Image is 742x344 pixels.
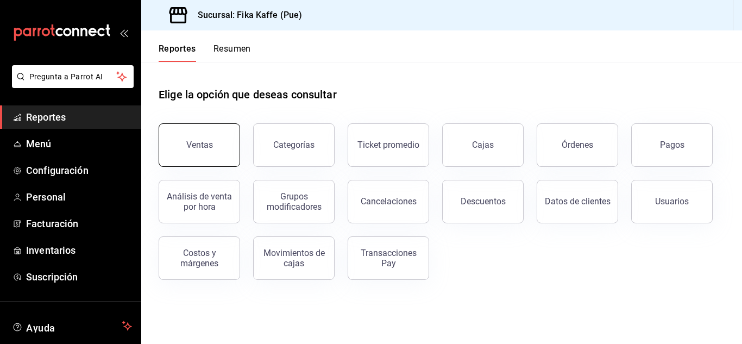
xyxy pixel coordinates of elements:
[29,71,117,83] span: Pregunta a Parrot AI
[159,180,240,223] button: Análisis de venta por hora
[461,196,506,207] div: Descuentos
[159,43,251,62] div: navigation tabs
[348,180,429,223] button: Cancelaciones
[166,248,233,268] div: Costos y márgenes
[361,196,417,207] div: Cancelaciones
[253,123,335,167] button: Categorías
[213,43,251,62] button: Resumen
[660,140,684,150] div: Pagos
[442,180,524,223] button: Descuentos
[442,123,524,167] button: Cajas
[189,9,302,22] h3: Sucursal: Fika Kaffe (Pue)
[537,180,618,223] button: Datos de clientes
[260,191,328,212] div: Grupos modificadores
[655,196,689,207] div: Usuarios
[26,136,132,151] span: Menú
[631,123,713,167] button: Pagos
[186,140,213,150] div: Ventas
[631,180,713,223] button: Usuarios
[260,248,328,268] div: Movimientos de cajas
[355,248,422,268] div: Transacciones Pay
[159,236,240,280] button: Costos y márgenes
[472,140,494,150] div: Cajas
[348,123,429,167] button: Ticket promedio
[26,270,132,284] span: Suscripción
[159,123,240,167] button: Ventas
[545,196,611,207] div: Datos de clientes
[26,320,118,333] span: Ayuda
[357,140,419,150] div: Ticket promedio
[8,79,134,90] a: Pregunta a Parrot AI
[348,236,429,280] button: Transacciones Pay
[26,216,132,231] span: Facturación
[253,180,335,223] button: Grupos modificadores
[537,123,618,167] button: Órdenes
[159,86,337,103] h1: Elige la opción que deseas consultar
[26,190,132,204] span: Personal
[273,140,315,150] div: Categorías
[120,28,128,37] button: open_drawer_menu
[12,65,134,88] button: Pregunta a Parrot AI
[166,191,233,212] div: Análisis de venta por hora
[26,163,132,178] span: Configuración
[562,140,593,150] div: Órdenes
[26,243,132,258] span: Inventarios
[26,110,132,124] span: Reportes
[253,236,335,280] button: Movimientos de cajas
[159,43,196,62] button: Reportes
